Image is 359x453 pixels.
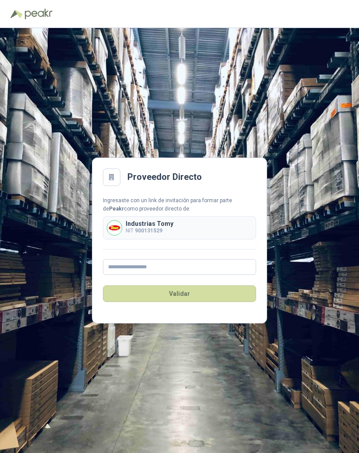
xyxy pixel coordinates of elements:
p: Industrias Tomy [126,221,173,227]
div: Ingresaste con un link de invitación para formar parte de como proveedor directo de: [103,197,256,213]
p: NIT [126,227,173,235]
h2: Proveedor Directo [127,170,202,184]
img: Logo [11,10,23,18]
img: Peakr [25,9,53,19]
img: Company Logo [107,221,122,235]
b: Peakr [109,206,124,212]
button: Validar [103,285,256,302]
b: 900131529 [135,228,162,234]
